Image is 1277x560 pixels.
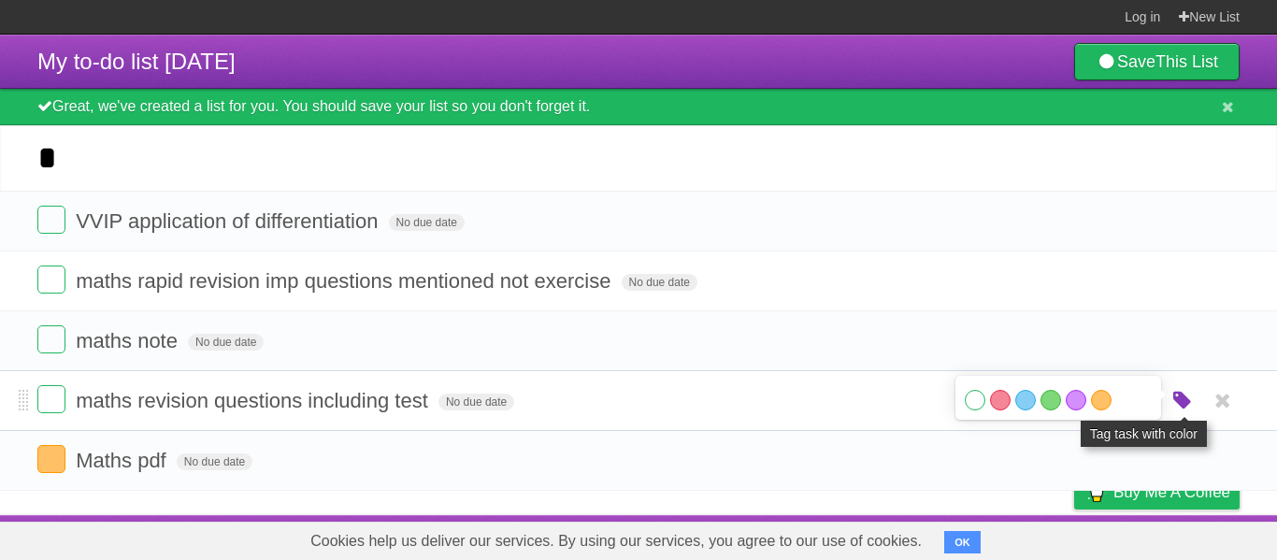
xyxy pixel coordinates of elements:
[1091,390,1112,410] label: Orange
[76,269,615,293] span: maths rapid revision imp questions mentioned not exercise
[1040,390,1061,410] label: Green
[37,206,65,234] label: Done
[1113,476,1230,509] span: Buy me a coffee
[965,390,985,410] label: White
[37,325,65,353] label: Done
[825,520,865,555] a: About
[37,266,65,294] label: Done
[990,390,1011,410] label: Red
[1155,52,1218,71] b: This List
[986,520,1027,555] a: Terms
[177,453,252,470] span: No due date
[438,394,514,410] span: No due date
[887,520,963,555] a: Developers
[1015,390,1036,410] label: Blue
[37,385,65,413] label: Done
[76,329,182,352] span: maths note
[188,334,264,351] span: No due date
[76,209,382,233] span: VVIP application of differentiation
[292,523,940,560] span: Cookies help us deliver our services. By using our services, you agree to our use of cookies.
[944,531,981,553] button: OK
[37,445,65,473] label: Done
[76,449,171,472] span: Maths pdf
[622,274,697,291] span: No due date
[1122,520,1240,555] a: Suggest a feature
[1074,475,1240,510] a: Buy me a coffee
[1083,476,1109,508] img: Buy me a coffee
[76,389,433,412] span: maths revision questions including test
[1066,390,1086,410] label: Purple
[37,49,236,74] span: My to-do list [DATE]
[1050,520,1098,555] a: Privacy
[389,214,465,231] span: No due date
[1074,43,1240,80] a: SaveThis List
